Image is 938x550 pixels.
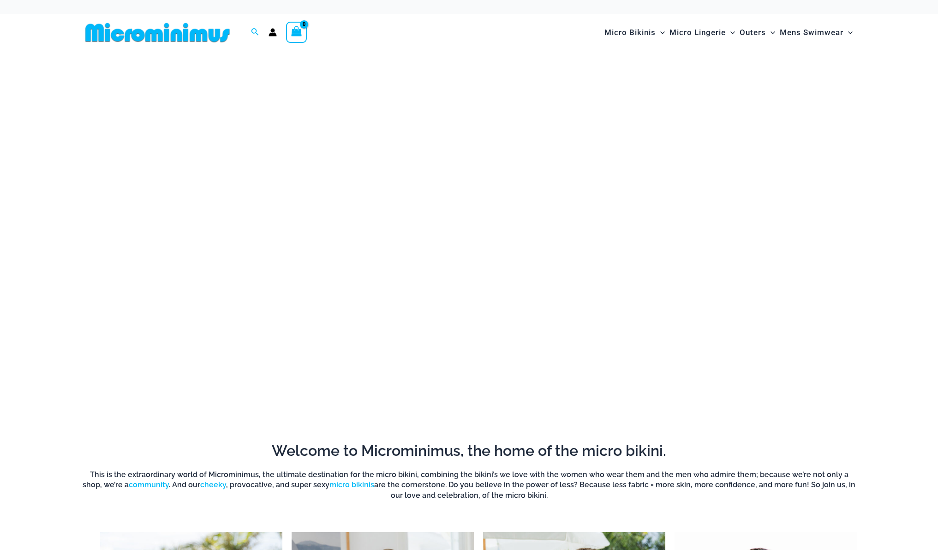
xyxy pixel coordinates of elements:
[129,480,169,489] a: community
[286,22,307,43] a: View Shopping Cart, empty
[656,21,665,44] span: Menu Toggle
[269,28,277,36] a: Account icon link
[740,21,766,44] span: Outers
[329,480,374,489] a: micro bikinis
[82,441,857,460] h2: Welcome to Microminimus, the home of the micro bikini.
[737,18,777,47] a: OutersMenu ToggleMenu Toggle
[601,17,857,48] nav: Site Navigation
[251,27,259,38] a: Search icon link
[669,21,726,44] span: Micro Lingerie
[604,21,656,44] span: Micro Bikinis
[766,21,775,44] span: Menu Toggle
[843,21,853,44] span: Menu Toggle
[780,21,843,44] span: Mens Swimwear
[200,480,226,489] a: cheeky
[667,18,737,47] a: Micro LingerieMenu ToggleMenu Toggle
[777,18,855,47] a: Mens SwimwearMenu ToggleMenu Toggle
[726,21,735,44] span: Menu Toggle
[82,22,233,43] img: MM SHOP LOGO FLAT
[82,470,857,501] h6: This is the extraordinary world of Microminimus, the ultimate destination for the micro bikini, c...
[602,18,667,47] a: Micro BikinisMenu ToggleMenu Toggle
